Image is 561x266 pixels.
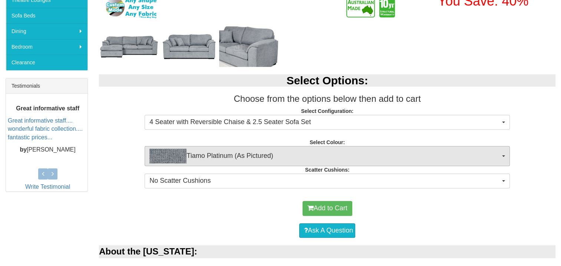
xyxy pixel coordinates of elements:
[149,149,187,163] img: Tiamo Platinum (As Pictured)
[6,8,88,23] a: Sofa Beds
[20,146,27,153] b: by
[6,78,88,94] div: Testimonials
[6,23,88,39] a: Dining
[16,105,79,111] b: Great informative staff
[99,245,555,258] div: About the [US_STATE]:
[6,39,88,55] a: Bedroom
[99,94,555,104] h3: Choose from the options below then add to cart
[6,55,88,70] a: Clearance
[299,223,355,238] a: Ask A Question
[8,146,88,154] p: [PERSON_NAME]
[149,149,500,163] span: Tiamo Platinum (As Pictured)
[145,115,510,130] button: 4 Seater with Reversible Chaise & 2.5 Seater Sofa Set
[145,146,510,166] button: Tiamo Platinum (As Pictured)Tiamo Platinum (As Pictured)
[310,139,345,145] strong: Select Colour:
[303,201,352,216] button: Add to Cart
[287,74,368,87] b: Select Options:
[145,173,510,188] button: No Scatter Cushions
[149,117,500,127] span: 4 Seater with Reversible Chaise & 2.5 Seater Sofa Set
[8,117,83,140] a: Great informative staff.... wonderful fabric collection.... fantastic prices...
[305,167,350,173] strong: Scatter Cushions:
[149,176,500,186] span: No Scatter Cushions
[25,184,70,190] a: Write Testimonial
[301,108,354,114] strong: Select Configuration:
